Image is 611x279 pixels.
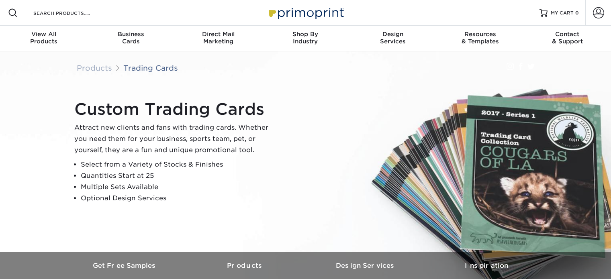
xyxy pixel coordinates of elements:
div: Cards [87,31,174,45]
span: MY CART [551,10,574,16]
a: Inspiration [426,252,547,279]
h3: Get Free Samples [65,262,185,269]
p: Attract new clients and fans with trading cards. Whether you need them for your business, sports ... [74,122,275,156]
a: Direct MailMarketing [175,26,262,51]
a: Shop ByIndustry [262,26,349,51]
h3: Design Services [306,262,426,269]
a: Resources& Templates [436,26,523,51]
div: & Templates [436,31,523,45]
a: Products [77,63,112,72]
div: Marketing [175,31,262,45]
a: Get Free Samples [65,252,185,279]
span: Business [87,31,174,38]
li: Quantities Start at 25 [81,170,275,181]
div: Industry [262,31,349,45]
span: Resources [436,31,523,38]
h1: Custom Trading Cards [74,100,275,119]
h3: Inspiration [426,262,547,269]
a: Contact& Support [524,26,611,51]
a: Design Services [306,252,426,279]
a: Products [185,252,306,279]
span: Shop By [262,31,349,38]
span: 0 [575,10,579,16]
a: Trading Cards [123,63,178,72]
span: Design [349,31,436,38]
a: BusinessCards [87,26,174,51]
span: Contact [524,31,611,38]
li: Select from a Variety of Stocks & Finishes [81,159,275,170]
input: SEARCH PRODUCTS..... [33,8,111,18]
img: Primoprint [266,4,346,21]
div: Services [349,31,436,45]
span: Direct Mail [175,31,262,38]
li: Multiple Sets Available [81,181,275,193]
li: Optional Design Services [81,193,275,204]
div: & Support [524,31,611,45]
h3: Products [185,262,306,269]
a: DesignServices [349,26,436,51]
